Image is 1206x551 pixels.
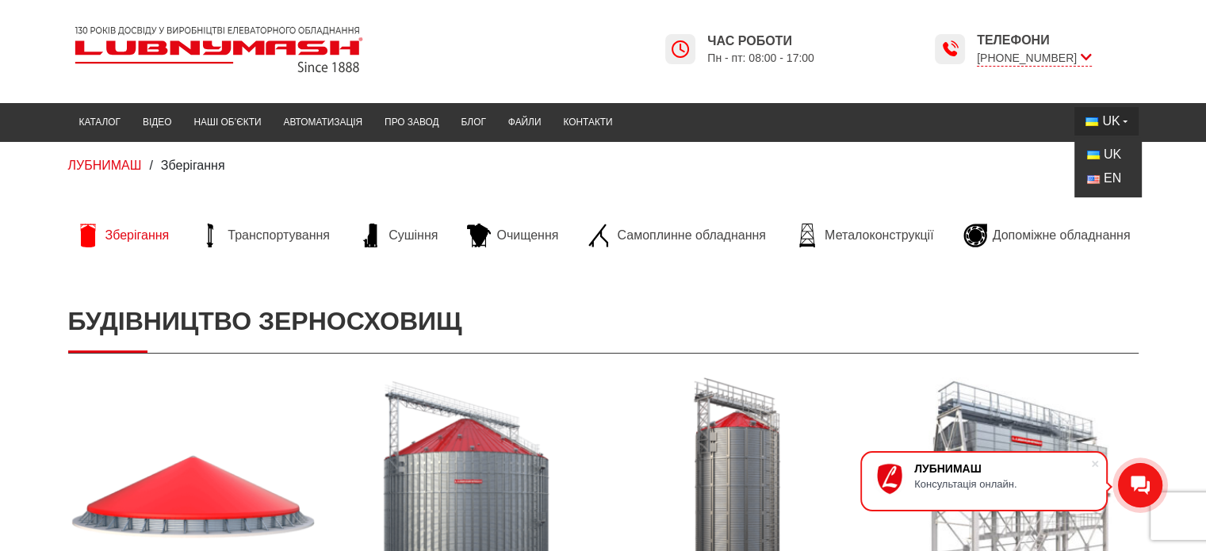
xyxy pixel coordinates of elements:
[914,478,1090,490] div: Консультація онлайн.
[977,50,1092,67] span: [PHONE_NUMBER]
[825,227,933,244] span: Металоконструкції
[914,462,1090,475] div: ЛУБНИМАШ
[993,227,1131,244] span: Допоміжне обладнання
[450,107,496,138] a: Блог
[351,224,446,247] a: Сушіння
[389,227,438,244] span: Сушіння
[1087,172,1121,186] a: EN
[707,33,814,50] span: Час роботи
[1102,113,1120,130] span: UK
[1087,151,1100,160] img: Українська
[617,227,765,244] span: Самоплинне обладнання
[1074,107,1138,136] button: UK
[459,224,566,247] a: Очищення
[1087,147,1121,161] a: UK
[105,227,170,244] span: Зберігання
[940,40,959,59] img: Lubnymash time icon
[1104,147,1121,161] span: UK
[373,107,450,138] a: Про завод
[496,227,558,244] span: Очищення
[955,224,1139,247] a: Допоміжне обладнання
[1104,172,1121,186] span: EN
[190,224,338,247] a: Транспортування
[1074,137,1141,197] div: UK
[707,51,814,66] span: Пн - пт: 08:00 - 17:00
[68,159,142,172] a: ЛУБНИМАШ
[1087,175,1100,184] img: English
[580,224,773,247] a: Самоплинне обладнання
[787,224,941,247] a: Металоконструкції
[552,107,623,138] a: Контакти
[1085,117,1098,126] img: Українська
[228,227,330,244] span: Транспортування
[161,159,225,172] span: Зберігання
[68,20,369,79] img: Lubnymash
[182,107,272,138] a: Наші об’єкти
[68,290,1139,353] h1: Будівництво зерносховищ
[68,107,132,138] a: Каталог
[497,107,553,138] a: Файли
[671,40,690,59] img: Lubnymash time icon
[272,107,373,138] a: Автоматизація
[68,224,178,247] a: Зберігання
[132,107,182,138] a: Відео
[149,159,152,172] span: /
[977,32,1092,49] span: Телефони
